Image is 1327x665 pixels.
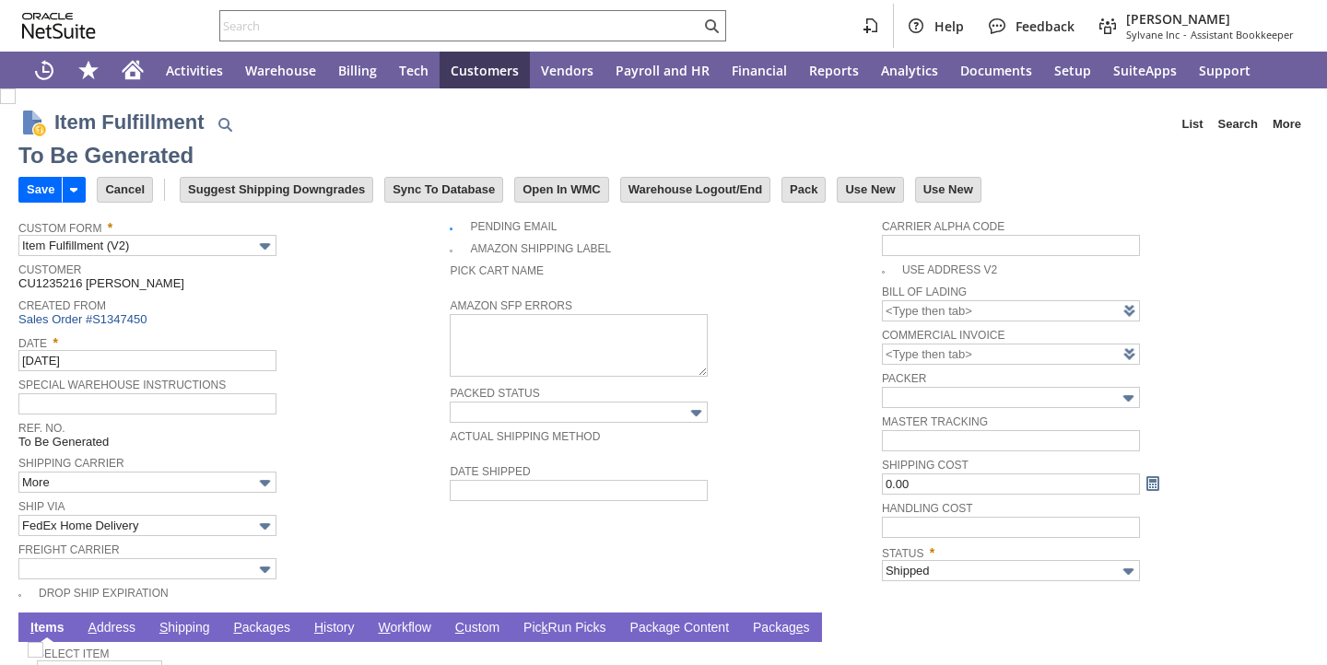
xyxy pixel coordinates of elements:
span: I [30,620,34,635]
a: Packer [882,372,926,385]
a: Pending Email [470,220,557,233]
svg: logo [22,13,96,39]
a: Billing [327,52,388,88]
a: Master Tracking [882,415,988,428]
div: To Be Generated [18,141,194,170]
span: CU1235216 [PERSON_NAME] [18,276,184,291]
a: Address [84,620,140,637]
input: Use New [916,178,981,202]
span: S [159,620,168,635]
svg: Home [122,59,144,81]
a: Financial [721,52,798,88]
a: Shipping [155,620,215,637]
a: Search [1211,110,1265,139]
a: Custom Form [18,222,101,235]
a: Documents [949,52,1043,88]
a: Analytics [870,52,949,88]
input: FedEx Home Delivery [18,515,276,536]
input: Open In WMC [515,178,608,202]
a: Amazon Shipping Label [470,242,611,255]
div: Shortcuts [66,52,111,88]
span: Assistant Bookkeeper [1191,28,1294,41]
img: More Options [254,516,276,537]
input: Sync To Database [385,178,502,202]
a: Package Content [626,620,734,637]
input: Item Fulfillment (V2) [18,235,276,256]
span: Sylvane Inc [1126,28,1180,41]
span: - [1183,28,1187,41]
a: Reports [798,52,870,88]
a: Unrolled view on [1275,616,1298,638]
a: Support [1188,52,1262,88]
span: Customers [451,62,519,79]
a: Ship Via [18,500,65,513]
span: k [542,620,548,635]
a: Actual Shipping Method [450,430,600,443]
input: Search [220,15,700,37]
input: <Type then tab> [882,344,1140,365]
span: Support [1199,62,1251,79]
a: Freight Carrier [18,543,120,556]
span: To Be Generated [18,435,109,449]
svg: Recent Records [33,59,55,81]
a: Date Shipped [450,465,530,478]
a: Home [111,52,155,88]
img: Quick Find [214,113,236,135]
a: Handling Cost [882,502,973,515]
input: Warehouse Logout/End [621,178,769,202]
span: [PERSON_NAME] [1126,10,1294,28]
a: Special Warehouse Instructions [18,379,226,391]
span: Vendors [541,62,593,79]
a: Activities [155,52,234,88]
a: Packed Status [450,387,539,400]
a: Items [26,620,69,637]
img: More Options [254,559,276,580]
span: Documents [960,62,1032,79]
span: Help [934,17,964,35]
span: Payroll and HR [616,62,710,79]
a: History [310,620,359,637]
a: Bill Of Lading [882,286,967,298]
span: e [796,620,804,635]
a: Customers [440,52,530,88]
span: Warehouse [245,62,316,79]
a: Shipping Cost [882,459,969,472]
span: P [233,620,241,635]
img: More Options [1118,388,1139,409]
a: Sales Order #S1347450 [18,312,151,326]
a: Amazon SFP Errors [450,299,571,312]
span: Billing [338,62,377,79]
a: Created From [18,299,106,312]
input: Use New [838,178,902,202]
input: More [18,472,276,493]
a: Ref. No. [18,422,65,435]
a: Commercial Invoice [882,329,1005,342]
a: Packages [748,620,815,637]
input: Pack [782,178,825,202]
input: Shipped [882,560,1140,581]
span: C [455,620,464,635]
a: Drop Ship Expiration [39,587,169,600]
a: List [1174,110,1210,139]
span: g [666,620,674,635]
img: More Options [686,402,707,424]
span: SuiteApps [1113,62,1177,79]
input: Save [19,178,62,202]
a: Recent Records [22,52,66,88]
a: Use Address V2 [902,263,997,276]
a: Workflow [374,620,436,637]
a: Packages [229,620,295,637]
a: Status [882,547,924,560]
a: Setup [1043,52,1102,88]
a: Warehouse [234,52,327,88]
a: PickRun Picks [519,620,610,637]
a: Payroll and HR [605,52,721,88]
span: Activities [166,62,223,79]
a: Pick Cart Name [450,264,544,277]
a: Shipping Carrier [18,457,124,470]
span: Feedback [1016,17,1075,35]
a: More [1265,110,1309,139]
a: Calculate [1143,473,1163,494]
span: Tech [399,62,429,79]
a: Select Item [37,647,109,660]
